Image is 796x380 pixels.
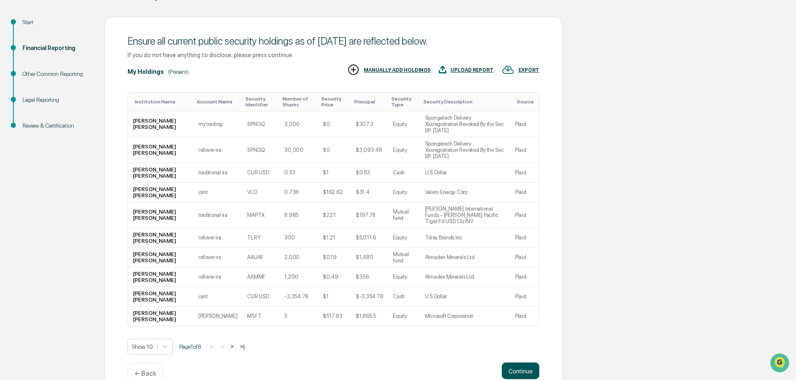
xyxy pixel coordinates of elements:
td: $517.93 [318,307,351,326]
td: $336 [351,267,388,287]
td: $22.1 [318,202,351,228]
td: $31.4 [351,183,388,202]
span: Attestations [69,105,103,113]
td: VLO [242,183,279,202]
td: -3,354.78 [279,287,318,307]
span: Pylon [83,141,101,148]
button: Continue [502,362,539,379]
td: 8.985 [279,202,318,228]
td: 0.53 [279,163,318,183]
a: 🗄️Attestations [57,102,107,117]
td: [PERSON_NAME] [PERSON_NAME] [128,202,193,228]
td: $0.49 [318,267,351,287]
div: Toggle SortBy [354,99,385,105]
td: my trading [193,111,243,137]
span: Data Lookup [17,121,53,129]
td: Cash [388,287,420,307]
td: joint [193,287,243,307]
td: 3,000 [279,111,318,137]
div: We're available if you need us! [28,72,105,79]
td: [PERSON_NAME] [193,307,243,326]
td: $0 [318,137,351,163]
a: 🖐️Preclearance [5,102,57,117]
td: 300 [279,228,318,248]
div: Legal Reporting [23,96,91,104]
td: Plaid [510,183,539,202]
img: MANUALLY ADD HOLDINGS [347,63,360,76]
div: Financial Reporting [23,44,91,53]
td: [PERSON_NAME] [PERSON_NAME] [128,163,193,183]
button: |< [208,343,217,350]
div: 🗄️ [60,106,67,113]
td: [PERSON_NAME] [PERSON_NAME] [128,307,193,326]
div: Toggle SortBy [321,96,348,108]
div: Toggle SortBy [135,99,190,105]
td: $0.19 [318,248,351,267]
td: Plaid [510,111,539,137]
td: Plaid [510,307,539,326]
td: Mutual fund [388,202,420,228]
td: Valero Energy Corp. [420,183,510,202]
td: $1,865.5 [351,307,388,326]
td: 0.738 [279,183,318,202]
td: [PERSON_NAME] [PERSON_NAME] [128,267,193,287]
td: Plaid [510,287,539,307]
div: Toggle SortBy [423,99,507,105]
td: AAMMF [242,267,279,287]
td: 5 [279,307,318,326]
td: [PERSON_NAME] International Funds - [PERSON_NAME] Pacific Tiger Fd USD Cls INV [420,202,510,228]
td: 2,000 [279,248,318,267]
td: Plaid [510,228,539,248]
td: U S Dollar [420,163,510,183]
td: $0 [318,111,351,137]
span: Preclearance [17,105,54,113]
td: $5,011.6 [351,228,388,248]
td: [PERSON_NAME] [PERSON_NAME] [128,111,193,137]
td: $-3,354.78 [351,287,388,307]
td: $162.62 [318,183,351,202]
td: Equity [388,267,420,287]
td: MAPTX [242,202,279,228]
td: 30,000 [279,137,318,163]
td: $197.78 [351,202,388,228]
td: Equity [388,228,420,248]
td: 1,200 [279,267,318,287]
div: Other Common Reporting [23,70,91,78]
a: Powered byPylon [59,141,101,148]
button: >| [238,343,247,350]
p: ← Back [135,370,156,377]
td: Microsoft Corporation [420,307,510,326]
td: Plaid [510,137,539,163]
td: Equity [388,111,420,137]
td: Spongetech Delivery Xxxregistration Revoked By the Sec Eff: [DATE] [420,137,510,163]
div: EXPORT [518,67,539,73]
td: MSFT [242,307,279,326]
td: rollover ira [193,267,243,287]
div: (Present) [168,68,189,75]
td: [PERSON_NAME] [PERSON_NAME] [128,183,193,202]
span: Page 1 of 8 [179,343,201,350]
td: rollover ira [193,137,243,163]
div: If you do not have anything to disclose, please press continue. [128,51,539,58]
td: $307.3 [351,111,388,137]
button: < [218,343,227,350]
td: U S Dollar [420,287,510,307]
td: Plaid [510,163,539,183]
td: Equity [388,307,420,326]
div: MANUALLY ADD HOLDINGS [364,67,431,73]
td: Plaid [510,202,539,228]
td: $1,480 [351,248,388,267]
td: Mutual fund [388,248,420,267]
td: [PERSON_NAME] [PERSON_NAME] [128,287,193,307]
td: rollover ira [193,228,243,248]
td: SPNGQ [242,111,279,137]
button: > [228,343,236,350]
td: CUR:USD [242,163,279,183]
div: 🔎 [8,122,15,128]
td: $0.53 [351,163,388,183]
td: Plaid [510,248,539,267]
div: Start new chat [28,64,137,72]
img: EXPORT [502,63,514,76]
div: Toggle SortBy [517,99,536,105]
